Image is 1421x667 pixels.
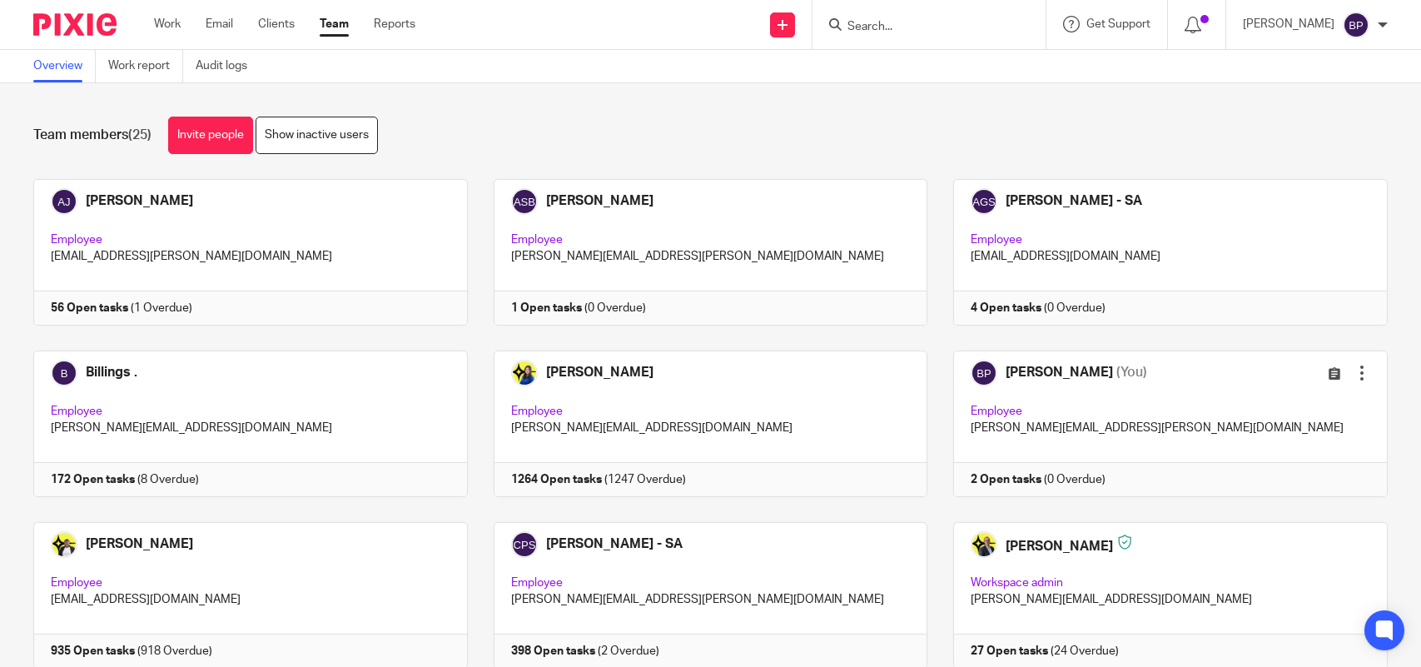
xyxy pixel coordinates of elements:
a: Show inactive users [256,117,378,154]
a: Clients [258,16,295,32]
a: Audit logs [196,50,260,82]
a: Work [154,16,181,32]
img: Pixie [33,13,117,36]
p: [PERSON_NAME] [1243,16,1334,32]
a: Overview [33,50,96,82]
input: Search [846,20,996,35]
span: Get Support [1086,18,1150,30]
img: svg%3E [1343,12,1369,38]
a: Reports [374,16,415,32]
a: Invite people [168,117,253,154]
span: (25) [128,128,152,142]
a: Email [206,16,233,32]
a: Team [320,16,349,32]
h1: Team members [33,127,152,144]
a: Work report [108,50,183,82]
